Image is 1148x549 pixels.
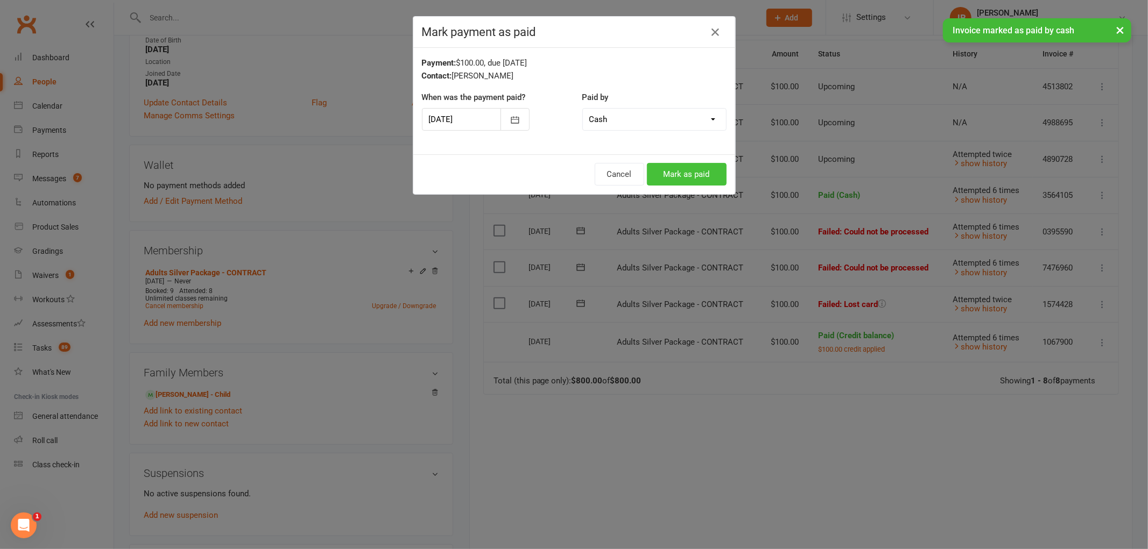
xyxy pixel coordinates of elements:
[422,71,452,81] strong: Contact:
[1110,18,1130,41] button: ×
[422,91,526,104] label: When was the payment paid?
[595,163,644,186] button: Cancel
[33,512,41,521] span: 1
[647,163,727,186] button: Mark as paid
[422,69,727,82] div: [PERSON_NAME]
[422,56,727,69] div: $100.00, due [DATE]
[943,18,1131,42] div: Invoice marked as paid by cash
[11,512,37,538] iframe: Intercom live chat
[422,58,456,68] strong: Payment:
[582,91,609,104] label: Paid by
